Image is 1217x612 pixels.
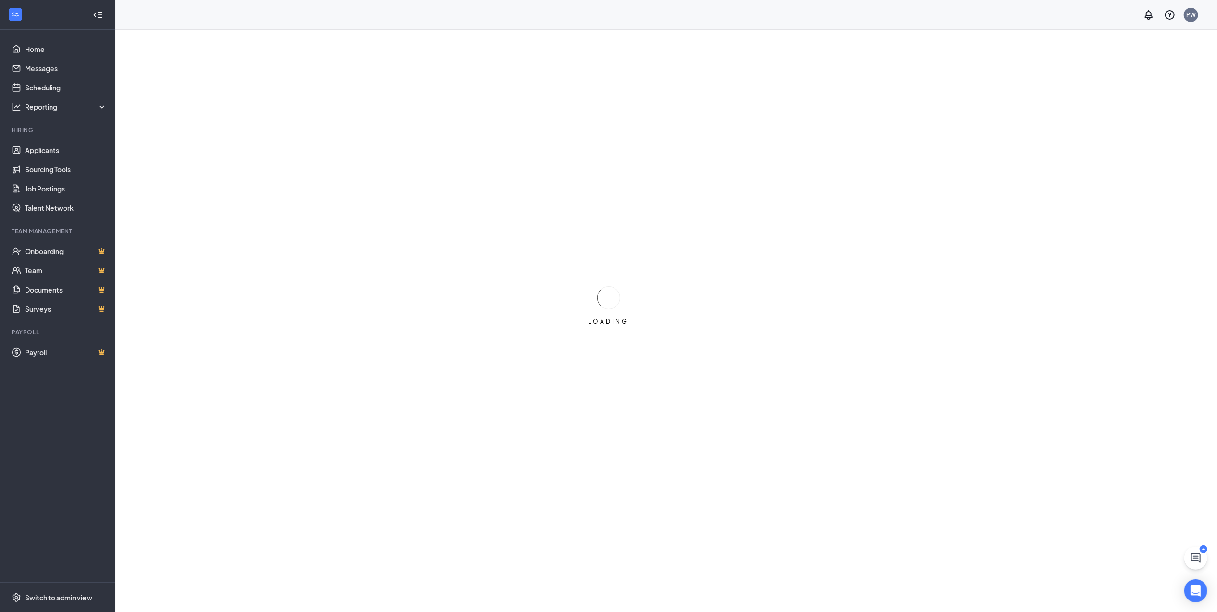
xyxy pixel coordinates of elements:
[25,261,107,280] a: TeamCrown
[25,140,107,160] a: Applicants
[25,39,107,59] a: Home
[25,198,107,217] a: Talent Network
[11,10,20,19] svg: WorkstreamLogo
[1186,11,1196,19] div: PW
[1190,552,1202,564] svg: ChatActive
[12,102,21,112] svg: Analysis
[585,318,633,326] div: LOADING
[12,328,105,336] div: Payroll
[12,593,21,602] svg: Settings
[1164,9,1176,21] svg: QuestionInfo
[25,179,107,198] a: Job Postings
[25,343,107,362] a: PayrollCrown
[1184,579,1207,602] div: Open Intercom Messenger
[93,10,102,20] svg: Collapse
[1200,545,1207,553] div: 4
[25,102,108,112] div: Reporting
[25,160,107,179] a: Sourcing Tools
[25,242,107,261] a: OnboardingCrown
[1143,9,1154,21] svg: Notifications
[25,78,107,97] a: Scheduling
[12,227,105,235] div: Team Management
[25,299,107,319] a: SurveysCrown
[1184,547,1207,570] button: ChatActive
[25,593,92,602] div: Switch to admin view
[25,280,107,299] a: DocumentsCrown
[12,126,105,134] div: Hiring
[25,59,107,78] a: Messages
